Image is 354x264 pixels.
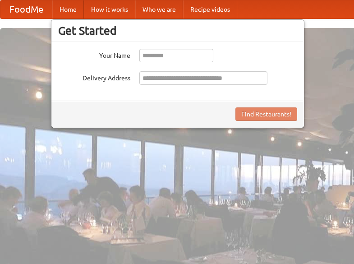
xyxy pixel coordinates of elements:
[0,0,52,19] a: FoodMe
[84,0,135,19] a: How it works
[52,0,84,19] a: Home
[58,71,130,83] label: Delivery Address
[183,0,237,19] a: Recipe videos
[58,24,297,37] h3: Get Started
[135,0,183,19] a: Who we are
[235,107,297,121] button: Find Restaurants!
[58,49,130,60] label: Your Name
